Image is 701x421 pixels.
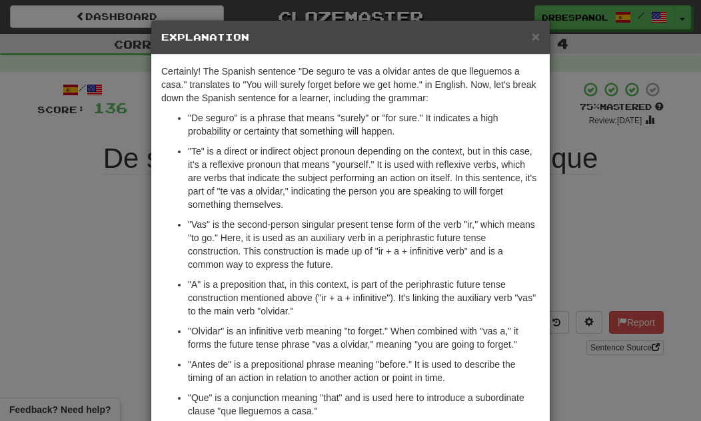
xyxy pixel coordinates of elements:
[188,324,540,351] p: "Olvidar" is an infinitive verb meaning "to forget." When combined with "vas a," it forms the fut...
[532,29,540,44] span: ×
[532,29,540,43] button: Close
[161,31,540,44] h5: Explanation
[188,278,540,318] p: "A" is a preposition that, in this context, is part of the periphrastic future tense construction...
[188,391,540,418] p: "Que" is a conjunction meaning "that" and is used here to introduce a subordinate clause "que lle...
[188,111,540,138] p: "De seguro" is a phrase that means "surely" or "for sure." It indicates a high probability or cer...
[161,65,540,105] p: Certainly! The Spanish sentence "De seguro te vas a olvidar antes de que lleguemos a casa." trans...
[188,358,540,384] p: "Antes de" is a prepositional phrase meaning "before." It is used to describe the timing of an ac...
[188,218,540,271] p: "Vas" is the second-person singular present tense form of the verb "ir," which means "to go." Her...
[188,145,540,211] p: "Te" is a direct or indirect object pronoun depending on the context, but in this case, it's a re...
